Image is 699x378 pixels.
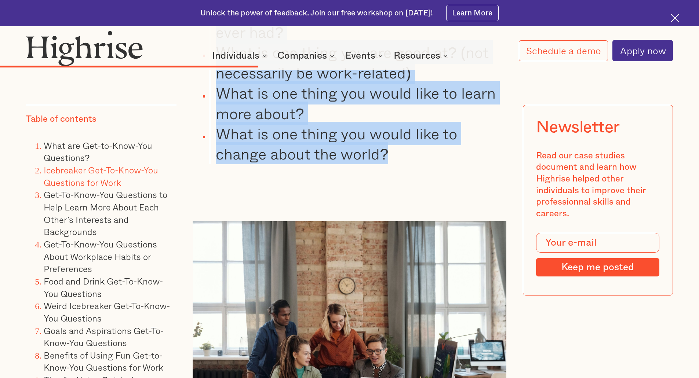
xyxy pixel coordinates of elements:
[44,324,164,350] a: Goals and Aspirations Get-To-Know-You Questions
[26,30,143,66] img: Highrise logo
[210,124,506,164] li: What is one thing you would like to change about the world?
[394,51,450,60] div: Resources
[44,299,170,325] a: Weird Icebreaker Get-To-Know-You Questions
[536,258,659,276] input: Keep me posted
[44,163,158,189] a: Icebreaker Get-To-Know-You Questions for Work
[212,51,259,60] div: Individuals
[612,40,673,61] a: Apply now
[26,114,97,126] div: Table of contents
[212,51,269,60] div: Individuals
[44,274,163,300] a: Food and Drink Get-To-Know-You Questions
[44,188,167,239] a: Get-To-Know-You Questions to Help Learn More About Each Other’s Interests and Backgrounds
[345,51,375,60] div: Events
[210,83,506,124] li: What is one thing you would like to learn more about?
[536,118,620,137] div: Newsletter
[536,150,659,220] div: Read our case studies document and learn how Highrise helped other individuals to improve their p...
[671,14,679,22] img: Cross icon
[277,51,327,60] div: Companies
[519,40,608,61] a: Schedule a demo
[394,51,440,60] div: Resources
[446,5,499,21] a: Learn More
[44,139,152,165] a: What are Get-to-Know-You Questions?
[277,51,336,60] div: Companies
[345,51,385,60] div: Events
[200,8,433,18] div: Unlock the power of feedback. Join our free workshop on [DATE]!
[536,233,659,253] input: Your e-mail
[44,348,163,374] a: Benefits of Using Fun Get-to-Know-You Questions for Work
[44,237,157,275] a: Get-To-Know-You Questions About Workplace Habits or Preferences
[536,233,659,276] form: Modal Form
